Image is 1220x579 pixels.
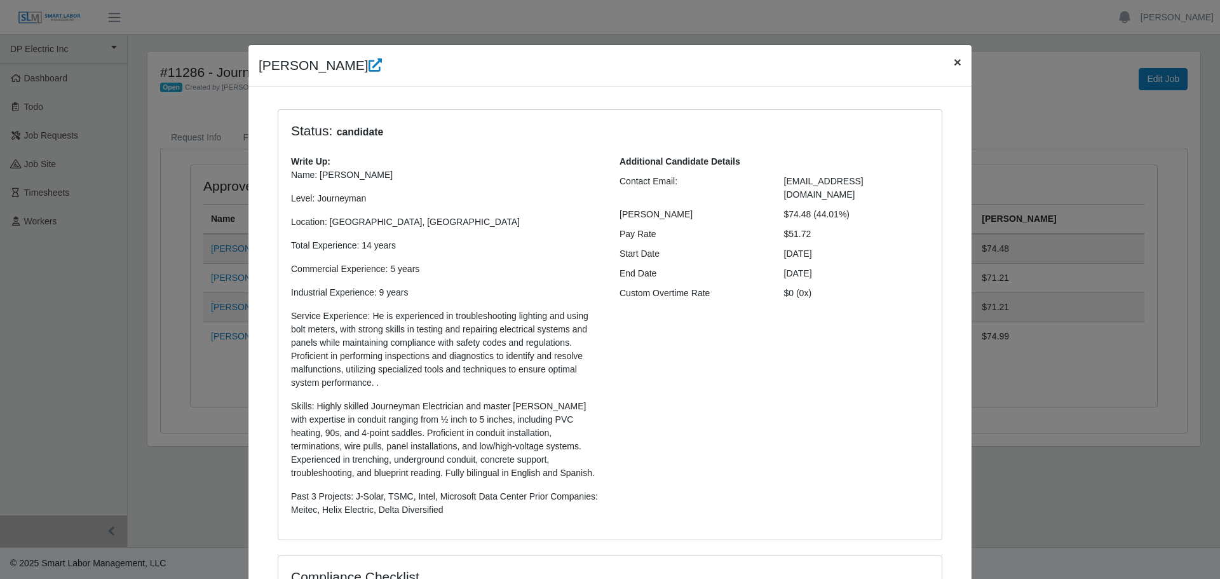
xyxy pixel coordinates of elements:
div: [DATE] [775,247,939,261]
p: Skills: Highly skilled Journeyman Electrician and master [PERSON_NAME] with expertise in conduit ... [291,400,600,480]
p: Location: [GEOGRAPHIC_DATA], [GEOGRAPHIC_DATA] [291,215,600,229]
h4: Status: [291,123,765,140]
b: Write Up: [291,156,330,167]
p: Name: [PERSON_NAME] [291,168,600,182]
span: candidate [332,125,387,140]
h4: [PERSON_NAME] [259,55,382,76]
span: [EMAIL_ADDRESS][DOMAIN_NAME] [784,176,864,200]
b: Additional Candidate Details [620,156,740,167]
span: $0 (0x) [784,288,812,298]
span: × [954,55,961,69]
span: [DATE] [784,268,812,278]
p: Total Experience: 14 years [291,239,600,252]
div: Start Date [610,247,775,261]
div: Contact Email: [610,175,775,201]
div: End Date [610,267,775,280]
p: Past 3 Projects: J-Solar, TSMC, Intel, Microsoft Data Center Prior Companies: Meitec, Helix Elect... [291,490,600,517]
p: Industrial Experience: 9 years [291,286,600,299]
div: [PERSON_NAME] [610,208,775,221]
p: Service Experience: He is experienced in troubleshooting lighting and using bolt meters, with str... [291,310,600,390]
p: Commercial Experience: 5 years [291,262,600,276]
div: $74.48 (44.01%) [775,208,939,221]
div: Pay Rate [610,228,775,241]
button: Close [944,45,972,79]
div: $51.72 [775,228,939,241]
div: Custom Overtime Rate [610,287,775,300]
p: Level: Journeyman [291,192,600,205]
